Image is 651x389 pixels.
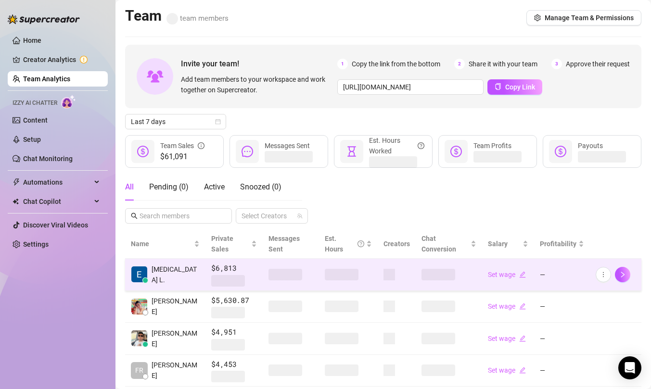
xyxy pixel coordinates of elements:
[418,135,424,156] span: question-circle
[242,146,253,157] span: message
[578,142,603,150] span: Payouts
[140,211,218,221] input: Search members
[160,140,204,151] div: Team Sales
[61,95,76,109] img: AI Chatter
[166,14,229,23] span: team members
[534,355,590,387] td: —
[211,326,257,338] span: $4,951
[555,146,566,157] span: dollar-circle
[534,323,590,355] td: —
[268,235,300,253] span: Messages Sent
[265,142,310,150] span: Messages Sent
[526,10,641,25] button: Manage Team & Permissions
[600,271,607,278] span: more
[488,271,526,278] a: Set wageedit
[619,271,626,278] span: right
[378,229,416,259] th: Creators
[131,238,192,249] span: Name
[23,175,91,190] span: Automations
[421,235,456,253] span: Chat Conversion
[137,146,149,157] span: dollar-circle
[450,146,462,157] span: dollar-circle
[131,114,220,129] span: Last 7 days
[519,271,526,278] span: edit
[473,142,511,150] span: Team Profits
[618,356,641,379] div: Open Intercom Messenger
[369,135,424,156] div: Est. Hours Worked
[23,194,91,209] span: Chat Copilot
[13,198,19,205] img: Chat Copilot
[534,14,541,21] span: setting
[352,59,440,69] span: Copy the link from the bottom
[23,221,88,229] a: Discover Viral Videos
[125,7,229,25] h2: Team
[13,178,20,186] span: thunderbolt
[519,335,526,342] span: edit
[23,155,73,163] a: Chat Monitoring
[325,233,364,254] div: Est. Hours
[131,213,138,219] span: search
[23,52,100,67] a: Creator Analytics exclamation-circle
[152,264,200,285] span: [MEDICAL_DATA] L.
[125,229,205,259] th: Name
[488,240,508,248] span: Salary
[240,182,281,191] span: Snoozed ( 0 )
[23,240,49,248] a: Settings
[149,181,189,193] div: Pending ( 0 )
[337,59,348,69] span: 1
[211,359,257,370] span: $4,453
[495,83,501,90] span: copy
[534,291,590,323] td: —
[540,240,576,248] span: Profitability
[211,295,257,306] span: $5,630.87
[215,119,221,125] span: calendar
[152,328,200,349] span: [PERSON_NAME]
[519,367,526,374] span: edit
[23,136,41,143] a: Setup
[505,83,535,91] span: Copy Link
[204,182,225,191] span: Active
[181,58,337,70] span: Invite your team!
[13,99,57,108] span: Izzy AI Chatter
[454,59,465,69] span: 2
[152,296,200,317] span: [PERSON_NAME]
[23,75,70,83] a: Team Analytics
[8,14,80,24] img: logo-BBDzfeDw.svg
[181,74,333,95] span: Add team members to your workspace and work together on Supercreator.
[125,181,134,193] div: All
[488,335,526,342] a: Set wageedit
[131,266,147,282] img: Exon Locsin
[551,59,562,69] span: 3
[23,37,41,44] a: Home
[152,360,200,381] span: [PERSON_NAME]
[211,235,233,253] span: Private Sales
[357,233,364,254] span: question-circle
[297,213,303,219] span: team
[346,146,357,157] span: hourglass
[534,259,590,291] td: —
[488,366,526,374] a: Set wageedit
[566,59,630,69] span: Approve their request
[198,140,204,151] span: info-circle
[211,263,257,274] span: $6,813
[545,14,634,22] span: Manage Team & Permissions
[135,365,143,376] span: FR
[23,116,48,124] a: Content
[469,59,537,69] span: Share it with your team
[131,330,147,346] img: Rick Gino Tarce…
[519,303,526,310] span: edit
[488,302,526,310] a: Set wageedit
[131,299,147,314] img: Aira Marie
[160,151,204,163] span: $61,091
[487,79,542,95] button: Copy Link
